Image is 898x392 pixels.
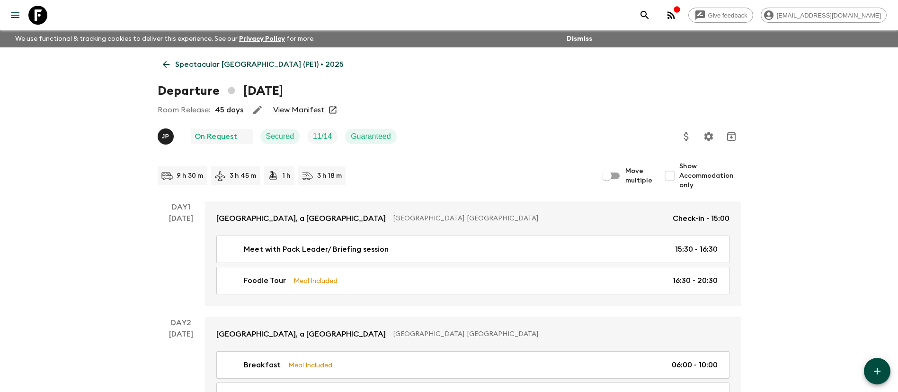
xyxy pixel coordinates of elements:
[215,104,243,116] p: 45 days
[205,317,741,351] a: [GEOGRAPHIC_DATA], a [GEOGRAPHIC_DATA][GEOGRAPHIC_DATA], [GEOGRAPHIC_DATA]
[293,275,338,286] p: Meal Included
[158,317,205,328] p: Day 2
[672,359,718,371] p: 06:00 - 10:00
[239,36,285,42] a: Privacy Policy
[216,267,729,294] a: Foodie TourMeal Included16:30 - 20:30
[673,275,718,286] p: 16:30 - 20:30
[11,30,319,47] p: We use functional & tracking cookies to deliver this experience. See our for more.
[393,214,665,223] p: [GEOGRAPHIC_DATA], [GEOGRAPHIC_DATA]
[162,133,169,140] p: J P
[244,275,286,286] p: Foodie Tour
[688,8,753,23] a: Give feedback
[703,12,753,19] span: Give feedback
[772,12,886,19] span: [EMAIL_ADDRESS][DOMAIN_NAME]
[216,236,729,263] a: Meet with Pack Leader/ Briefing session15:30 - 16:30
[635,6,654,25] button: search adventures
[625,166,653,185] span: Move multiple
[158,55,349,74] a: Spectacular [GEOGRAPHIC_DATA] (PE1) • 2025
[351,131,391,142] p: Guaranteed
[266,131,294,142] p: Secured
[313,131,332,142] p: 11 / 14
[169,213,193,306] div: [DATE]
[283,171,291,181] p: 1 h
[177,171,203,181] p: 9 h 30 m
[205,201,741,236] a: [GEOGRAPHIC_DATA], a [GEOGRAPHIC_DATA][GEOGRAPHIC_DATA], [GEOGRAPHIC_DATA]Check-in - 15:00
[675,244,718,255] p: 15:30 - 16:30
[175,59,344,70] p: Spectacular [GEOGRAPHIC_DATA] (PE1) • 2025
[673,213,729,224] p: Check-in - 15:00
[564,32,595,46] button: Dismiss
[677,127,696,146] button: Update Price, Early Bird Discount and Costs
[158,104,210,116] p: Room Release:
[260,129,300,144] div: Secured
[230,171,256,181] p: 3 h 45 m
[158,131,176,139] span: Joseph Pimentel
[158,128,176,145] button: JP
[761,8,887,23] div: [EMAIL_ADDRESS][DOMAIN_NAME]
[288,360,332,370] p: Meal Included
[722,127,741,146] button: Archive (Completed, Cancelled or Unsynced Departures only)
[244,359,281,371] p: Breakfast
[679,162,741,190] span: Show Accommodation only
[195,131,237,142] p: On Request
[158,201,205,213] p: Day 1
[699,127,718,146] button: Settings
[317,171,342,181] p: 3 h 18 m
[393,329,722,339] p: [GEOGRAPHIC_DATA], [GEOGRAPHIC_DATA]
[6,6,25,25] button: menu
[216,328,386,340] p: [GEOGRAPHIC_DATA], a [GEOGRAPHIC_DATA]
[216,351,729,379] a: BreakfastMeal Included06:00 - 10:00
[216,213,386,224] p: [GEOGRAPHIC_DATA], a [GEOGRAPHIC_DATA]
[158,82,283,100] h1: Departure [DATE]
[273,105,325,115] a: View Manifest
[244,244,389,255] p: Meet with Pack Leader/ Briefing session
[307,129,338,144] div: Trip Fill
